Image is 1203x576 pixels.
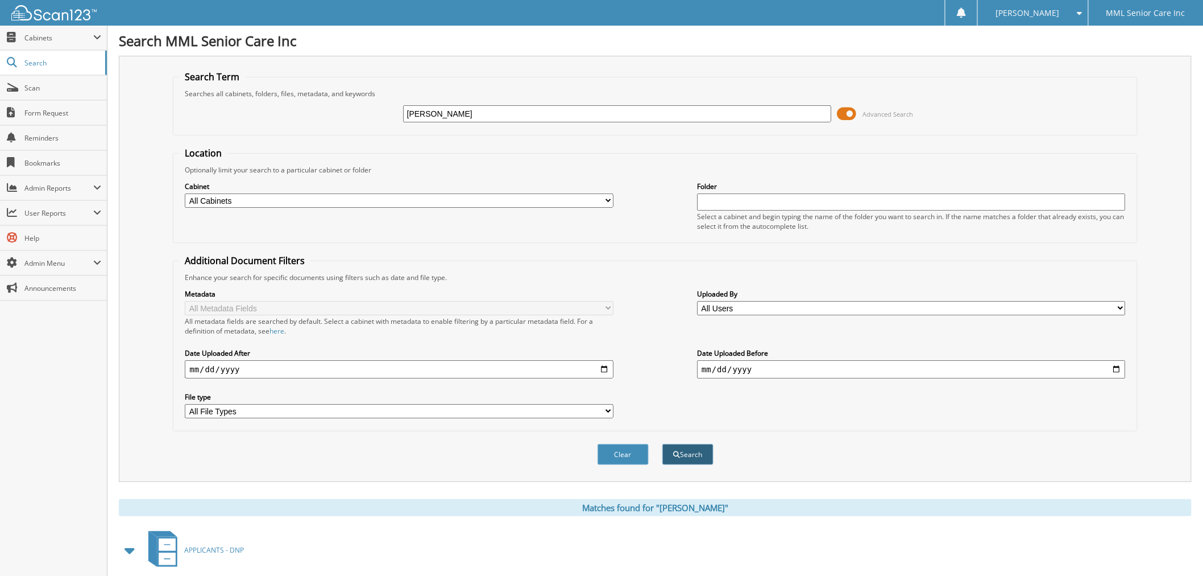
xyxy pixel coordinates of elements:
[24,258,93,268] span: Admin Menu
[179,147,227,159] legend: Location
[184,545,244,555] span: APPLICANTS - DNP
[142,528,244,573] a: APPLICANTS - DNP
[24,58,99,68] span: Search
[862,110,913,118] span: Advanced Search
[24,108,101,118] span: Form Request
[24,283,101,293] span: Announcements
[1146,521,1203,576] iframe: Chat Widget
[179,165,1131,175] div: Optionally limit your search to a particular cabinet or folder
[185,316,613,336] div: All metadata fields are searched by default. Select a cabinet with metadata to enable filtering b...
[662,444,713,465] button: Search
[179,273,1131,282] div: Enhance your search for specific documents using filters such as date and file type.
[697,212,1125,231] div: Select a cabinet and begin typing the name of the folder you want to search in. If the name match...
[185,182,613,191] label: Cabinet
[179,71,245,83] legend: Search Term
[1106,10,1185,17] span: MML Senior Care Inc
[24,133,101,143] span: Reminders
[185,392,613,402] label: File type
[119,499,1192,516] div: Matches found for "[PERSON_NAME]"
[697,360,1125,378] input: end
[697,348,1125,358] label: Date Uploaded Before
[697,182,1125,191] label: Folder
[24,183,93,193] span: Admin Reports
[24,208,93,218] span: User Reports
[11,5,97,20] img: scan123-logo-white.svg
[24,158,101,168] span: Bookmarks
[697,289,1125,299] label: Uploaded By
[185,348,613,358] label: Date Uploaded After
[996,10,1060,17] span: [PERSON_NAME]
[185,360,613,378] input: start
[269,326,284,336] a: here
[24,83,101,93] span: Scan
[179,89,1131,98] div: Searches all cabinets, folders, files, metadata, and keywords
[598,444,649,465] button: Clear
[24,33,93,43] span: Cabinets
[119,31,1192,50] h1: Search MML Senior Care Inc
[179,254,310,267] legend: Additional Document Filters
[24,233,101,243] span: Help
[185,289,613,299] label: Metadata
